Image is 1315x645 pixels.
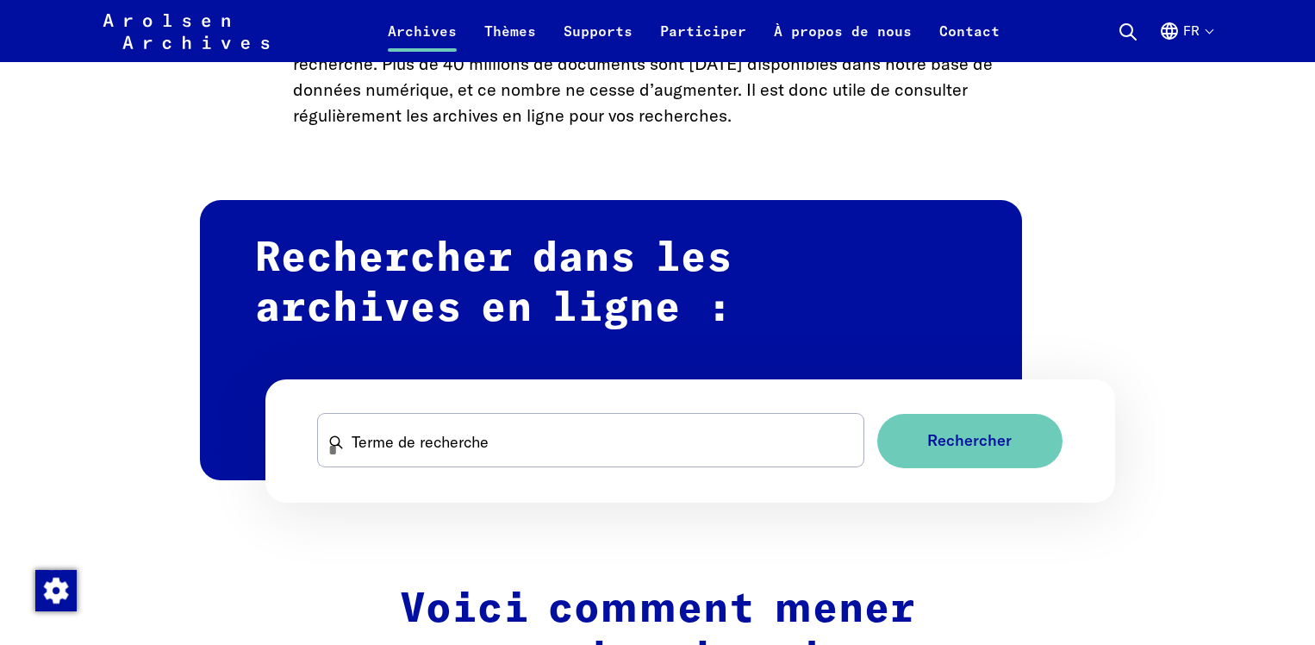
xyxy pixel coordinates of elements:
nav: Principal [374,10,1013,52]
a: Archives [374,21,471,62]
div: Modification du consentement [34,569,76,611]
span: Rechercher [927,432,1012,450]
button: Rechercher [877,414,1063,468]
a: Thèmes [471,21,550,62]
button: Français, sélection de la langue [1159,21,1212,62]
a: À propos de nous [760,21,925,62]
a: Participer [646,21,760,62]
img: Modification du consentement [35,570,77,611]
a: Supports [550,21,646,62]
a: Contact [925,21,1013,62]
h2: Rechercher dans les archives en ligne : [200,200,1022,480]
